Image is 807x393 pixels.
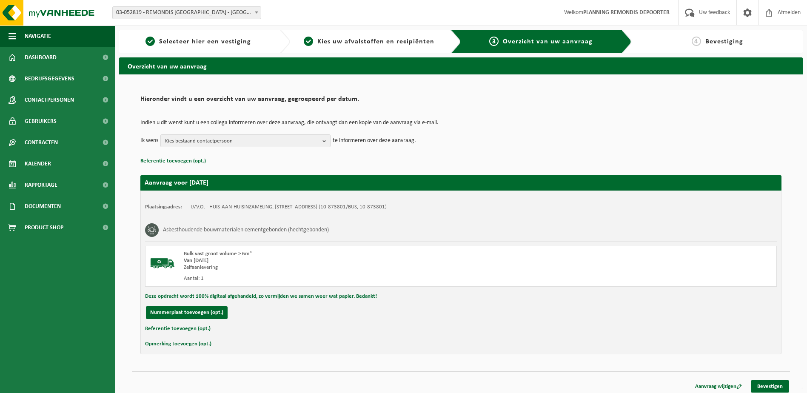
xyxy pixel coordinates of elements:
[145,323,211,334] button: Referentie toevoegen (opt.)
[184,275,495,282] div: Aantal: 1
[25,26,51,47] span: Navigatie
[25,68,74,89] span: Bedrijfsgegevens
[294,37,444,47] a: 2Kies uw afvalstoffen en recipiënten
[25,47,57,68] span: Dashboard
[333,134,416,147] p: te informeren over deze aanvraag.
[119,57,803,74] h2: Overzicht van uw aanvraag
[145,37,155,46] span: 1
[503,38,593,45] span: Overzicht van uw aanvraag
[160,134,331,147] button: Kies bestaand contactpersoon
[689,380,748,393] a: Aanvraag wijzigen
[123,37,273,47] a: 1Selecteer hier een vestiging
[165,135,319,148] span: Kies bestaand contactpersoon
[150,251,175,276] img: BL-SO-LV.png
[145,204,182,210] strong: Plaatsingsadres:
[317,38,434,45] span: Kies uw afvalstoffen en recipiënten
[489,37,499,46] span: 3
[184,258,208,263] strong: Van [DATE]
[159,38,251,45] span: Selecteer hier een vestiging
[25,111,57,132] span: Gebruikers
[184,264,495,271] div: Zelfaanlevering
[140,156,206,167] button: Referentie toevoegen (opt.)
[25,174,57,196] span: Rapportage
[163,223,329,237] h3: Asbesthoudende bouwmaterialen cementgebonden (hechtgebonden)
[140,134,158,147] p: Ik wens
[146,306,228,319] button: Nummerplaat toevoegen (opt.)
[25,132,58,153] span: Contracten
[140,96,781,107] h2: Hieronder vindt u een overzicht van uw aanvraag, gegroepeerd per datum.
[145,179,208,186] strong: Aanvraag voor [DATE]
[25,153,51,174] span: Kalender
[705,38,743,45] span: Bevestiging
[751,380,789,393] a: Bevestigen
[304,37,313,46] span: 2
[112,6,261,19] span: 03-052819 - REMONDIS WEST-VLAANDEREN - OOSTENDE
[113,7,261,19] span: 03-052819 - REMONDIS WEST-VLAANDEREN - OOSTENDE
[25,89,74,111] span: Contactpersonen
[140,120,781,126] p: Indien u dit wenst kunt u een collega informeren over deze aanvraag, die ontvangt dan een kopie v...
[184,251,251,256] span: Bulk vast groot volume > 6m³
[145,339,211,350] button: Opmerking toevoegen (opt.)
[25,196,61,217] span: Documenten
[191,204,387,211] td: I.V.V.O. - HUIS-AAN-HUISINZAMELING, [STREET_ADDRESS] (10-873801/BUS, 10-873801)
[145,291,377,302] button: Deze opdracht wordt 100% digitaal afgehandeld, zo vermijden we samen weer wat papier. Bedankt!
[25,217,63,238] span: Product Shop
[692,37,701,46] span: 4
[583,9,670,16] strong: PLANNING REMONDIS DEPOORTER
